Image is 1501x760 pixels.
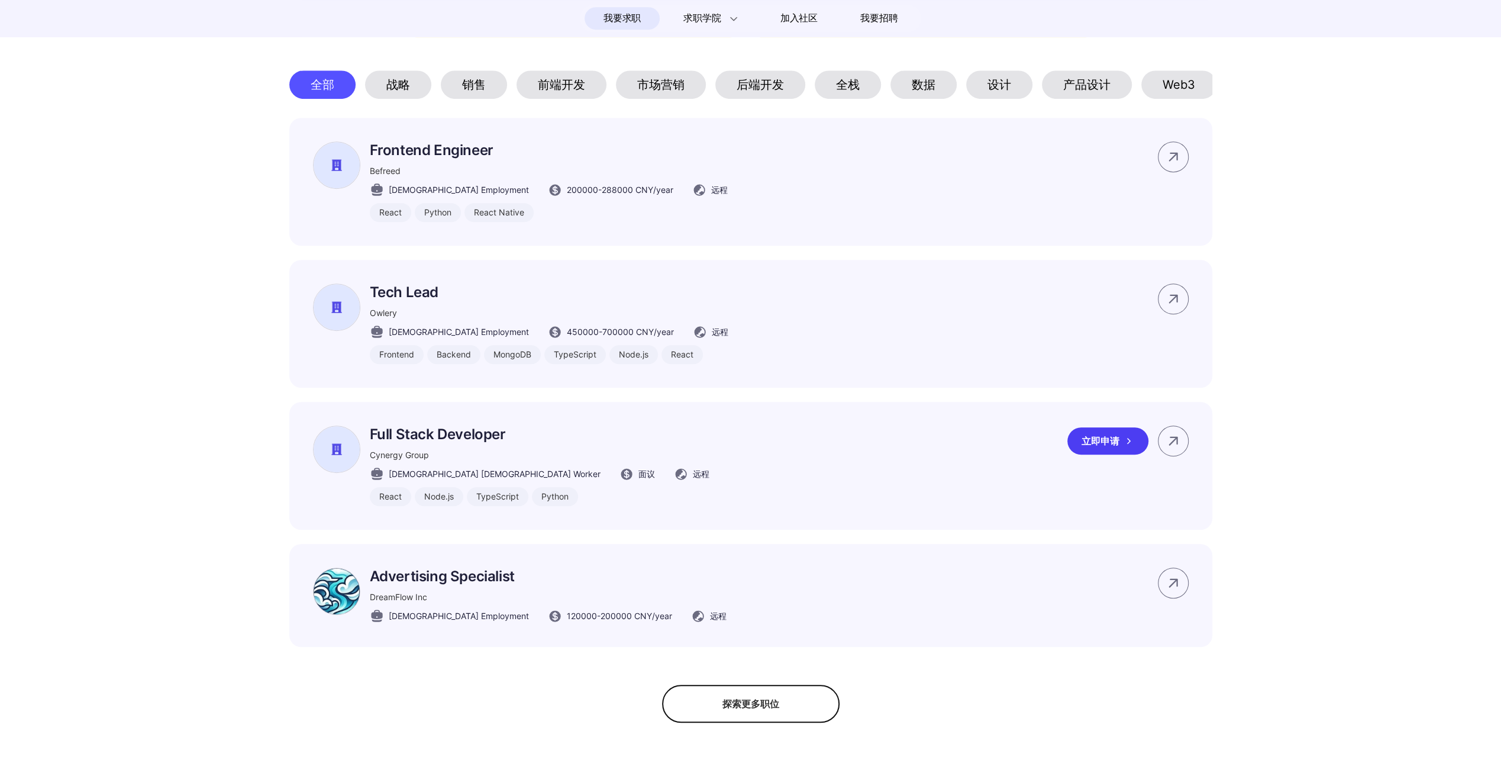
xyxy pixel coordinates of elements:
[389,183,529,196] span: [DEMOGRAPHIC_DATA] Employment
[389,610,529,622] span: [DEMOGRAPHIC_DATA] Employment
[567,610,672,622] span: 120000 - 200000 CNY /year
[693,468,709,480] span: 远程
[1042,70,1132,99] div: 产品设计
[966,70,1032,99] div: 设计
[484,345,541,364] div: MongoDB
[1067,427,1158,455] a: 立即申请
[289,70,356,99] div: 全部
[683,11,721,25] span: 求职学院
[370,203,411,222] div: React
[370,450,429,460] span: Cynergy Group
[415,487,463,506] div: Node.js
[464,203,534,222] div: React Native
[532,487,578,506] div: Python
[609,345,658,364] div: Node.js
[467,487,528,506] div: TypeScript
[616,70,706,99] div: 市场营销
[1141,70,1216,99] div: Web3
[517,70,606,99] div: 前端开发
[780,9,818,28] span: 加入社区
[370,308,397,318] span: Owlery
[441,70,507,99] div: 销售
[370,345,424,364] div: Frontend
[638,468,655,480] span: 面议
[370,487,411,506] div: React
[662,685,840,723] div: 探索更多职位
[370,568,727,585] p: Advertising Specialist
[890,70,957,99] div: 数据
[427,345,480,364] div: Backend
[710,610,727,622] span: 远程
[389,468,601,480] span: [DEMOGRAPHIC_DATA] [DEMOGRAPHIC_DATA] Worker
[711,183,728,196] span: 远程
[815,70,881,99] div: 全栈
[370,284,728,301] p: Tech Lead
[1067,427,1148,455] div: 立即申请
[370,141,728,159] p: Frontend Engineer
[365,70,431,99] div: 战略
[370,166,401,176] span: Befreed
[661,345,703,364] div: React
[715,70,805,99] div: 后端开发
[544,345,606,364] div: TypeScript
[370,592,427,602] span: DreamFlow Inc
[860,11,898,25] span: 我要招聘
[712,326,728,338] span: 远程
[567,326,674,338] span: 450000 - 700000 CNY /year
[603,9,641,28] span: 我要求职
[567,183,673,196] span: 200000 - 288000 CNY /year
[389,326,529,338] span: [DEMOGRAPHIC_DATA] Employment
[370,426,709,443] p: Full Stack Developer
[415,203,461,222] div: Python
